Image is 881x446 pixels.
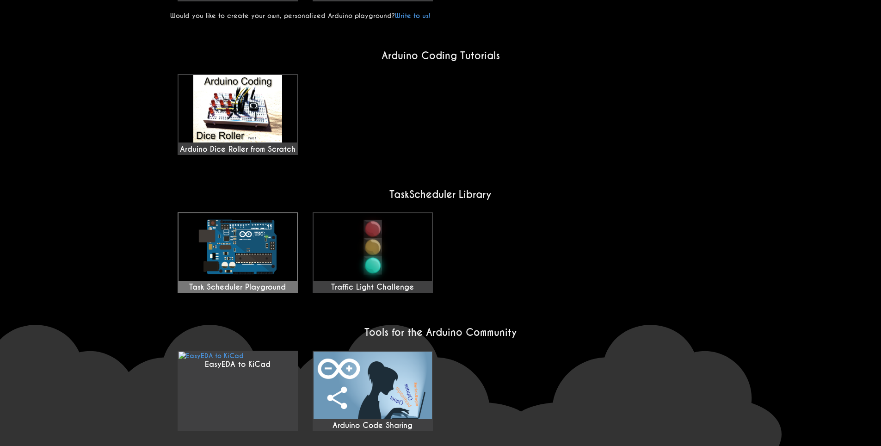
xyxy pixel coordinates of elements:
[314,213,432,281] img: Traffic Light Challenge
[179,283,297,292] div: Task Scheduler Playground
[178,74,298,155] a: Arduino Dice Roller from Scratch
[170,50,711,62] h2: Arduino Coding Tutorials
[314,283,432,292] div: Traffic Light Challenge
[170,326,711,339] h2: Tools for the Arduino Community
[314,352,432,419] img: EasyEDA to KiCad
[179,360,297,369] div: EasyEDA to KiCad
[179,75,297,154] div: Arduino Dice Roller from Scratch
[178,212,298,293] a: Task Scheduler Playground
[313,212,433,293] a: Traffic Light Challenge
[314,421,432,430] div: Arduino Code Sharing
[395,12,431,20] a: Write to us!
[178,351,298,431] a: EasyEDA to KiCad
[179,213,297,281] img: Task Scheduler Playground
[313,351,433,431] a: Arduino Code Sharing
[179,75,297,142] img: maxresdefault.jpg
[170,188,711,201] h2: TaskScheduler Library
[179,352,244,360] img: EasyEDA to KiCad
[170,12,711,20] p: Would you like to create your own, personalized Arduino playground?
